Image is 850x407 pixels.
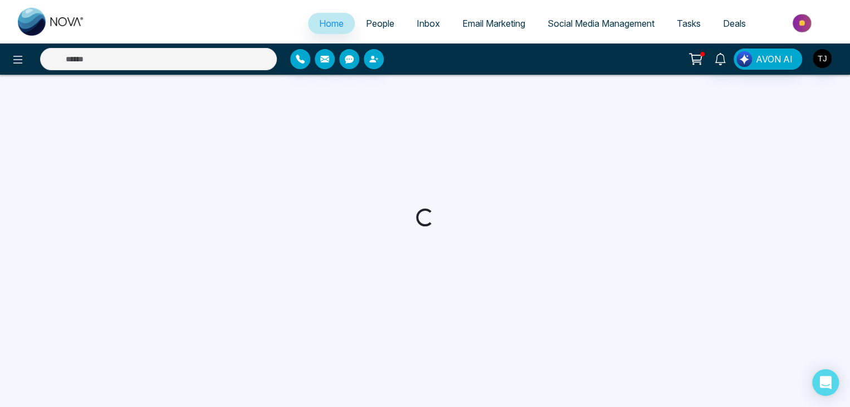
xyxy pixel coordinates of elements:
[417,18,440,29] span: Inbox
[308,13,355,34] a: Home
[813,49,832,68] img: User Avatar
[712,13,757,34] a: Deals
[677,18,701,29] span: Tasks
[812,369,839,396] div: Open Intercom Messenger
[536,13,666,34] a: Social Media Management
[723,18,746,29] span: Deals
[462,18,525,29] span: Email Marketing
[736,51,752,67] img: Lead Flow
[756,52,793,66] span: AVON AI
[366,18,394,29] span: People
[451,13,536,34] a: Email Marketing
[319,18,344,29] span: Home
[734,49,802,70] button: AVON AI
[18,8,85,36] img: Nova CRM Logo
[666,13,712,34] a: Tasks
[355,13,406,34] a: People
[763,11,843,36] img: Market-place.gif
[406,13,451,34] a: Inbox
[548,18,654,29] span: Social Media Management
